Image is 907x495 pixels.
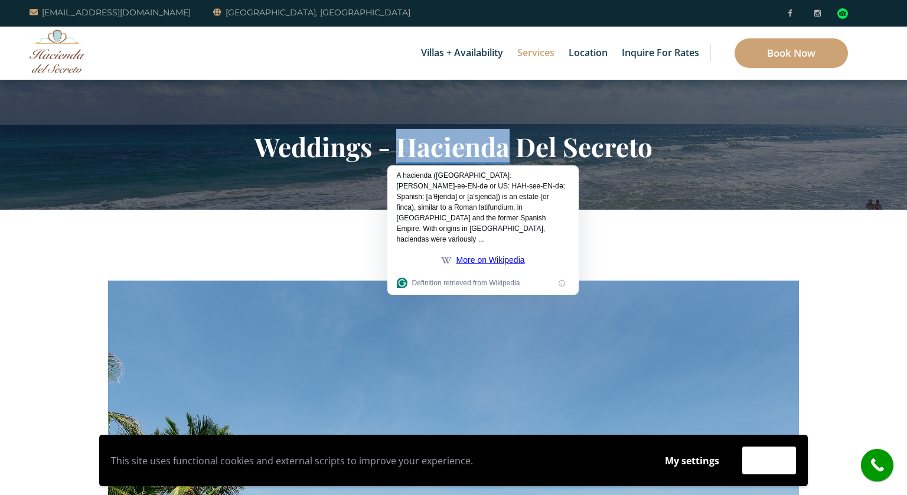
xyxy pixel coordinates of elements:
[30,30,86,73] img: Awesome Logo
[654,447,730,474] button: My settings
[616,27,705,80] a: Inquire for Rates
[837,8,848,19] img: Tripadvisor_logomark.svg
[111,452,642,470] p: This site uses functional cookies and external scripts to improve your experience.
[864,452,890,478] i: call
[108,131,799,162] h2: Weddings - Hacienda Del Secreto
[742,447,796,474] button: Accept
[213,5,410,19] a: [GEOGRAPHIC_DATA], [GEOGRAPHIC_DATA]
[735,38,848,68] a: Book Now
[837,8,848,19] div: Read traveler reviews on Tripadvisor
[563,27,614,80] a: Location
[511,27,560,80] a: Services
[30,5,191,19] a: [EMAIL_ADDRESS][DOMAIN_NAME]
[861,449,893,481] a: call
[415,27,509,80] a: Villas + Availability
